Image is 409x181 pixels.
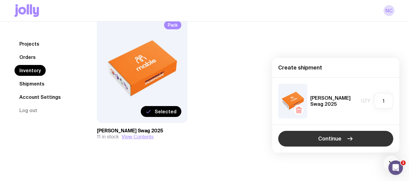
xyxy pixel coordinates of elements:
[15,92,66,102] a: Account Settings
[401,160,406,165] span: 1
[384,5,394,16] a: NC
[155,108,176,115] span: Selected
[318,135,341,142] span: Continue
[361,98,370,104] span: Qty
[15,105,42,116] button: Log out
[97,134,119,140] span: 11 in stock
[122,134,153,140] button: View Contents
[388,160,403,175] iframe: Intercom live chat
[278,131,393,147] button: Continue
[97,128,187,134] h3: [PERSON_NAME] Swag 2025
[278,64,393,71] h4: Create shipment
[15,38,44,49] a: Projects
[164,21,181,29] span: Pack
[15,52,41,63] a: Orders
[310,95,358,107] h5: [PERSON_NAME] Swag 2025
[15,65,46,76] a: Inventory
[15,78,49,89] a: Shipments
